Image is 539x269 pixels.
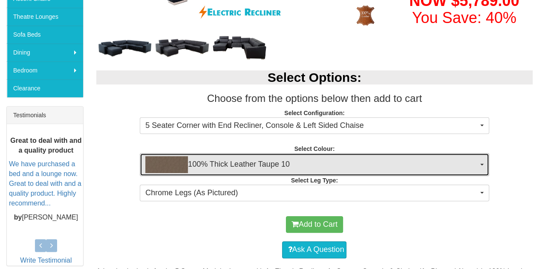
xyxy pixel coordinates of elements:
span: 100% Thick Leather Taupe 10 [145,156,478,173]
a: Bedroom [7,61,83,79]
button: Chrome Legs (As Pictured) [140,185,489,202]
span: 5 Seater Corner with End Recliner, Console & Left Sided Chaise [145,120,478,131]
button: 100% Thick Leather Taupe 10100% Thick Leather Taupe 10 [140,153,489,176]
a: Theatre Lounges [7,8,83,26]
div: Testimonials [7,107,83,124]
b: Select Options: [268,70,361,84]
strong: Select Colour: [294,145,334,152]
button: 5 Seater Corner with End Recliner, Console & Left Sided Chaise [140,117,489,134]
b: Great to deal with and a quality product [10,136,81,153]
span: Chrome Legs (As Pictured) [145,188,478,199]
img: 100% Thick Leather Taupe 10 [145,156,188,173]
h3: Choose from the options below then add to cart [96,93,533,104]
a: Dining [7,43,83,61]
a: Write Testimonial [20,257,72,264]
p: [PERSON_NAME] [9,212,83,222]
font: You Save: 40% [412,9,516,26]
b: by [14,213,22,220]
a: Clearance [7,79,83,97]
a: Sofa Beds [7,26,83,43]
strong: Select Configuration: [284,110,345,116]
a: We have purchased a bed and a lounge now. Great to deal with and a quality product. Highly recomm... [9,160,81,206]
button: Add to Cart [286,216,343,233]
strong: Select Leg Type: [291,177,338,184]
a: Ask A Question [282,241,346,258]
